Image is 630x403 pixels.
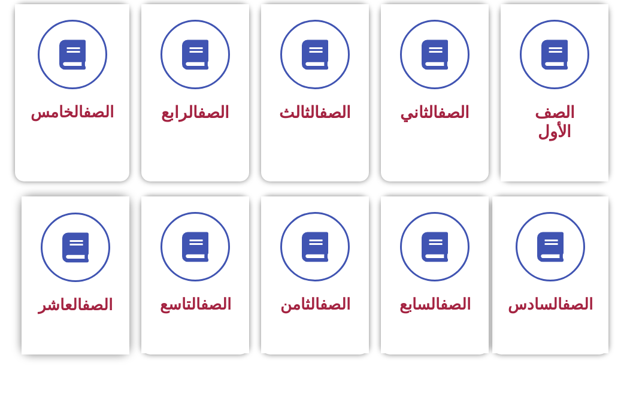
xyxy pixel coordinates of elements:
[399,295,471,313] span: السابع
[508,295,593,313] span: السادس
[440,295,471,313] a: الصف
[31,103,114,121] span: الخامس
[38,296,113,314] span: العاشر
[201,295,231,313] a: الصف
[400,103,470,122] span: الثاني
[535,103,575,141] span: الصف الأول
[320,295,350,313] a: الصف
[562,295,593,313] a: الصف
[319,103,351,122] a: الصف
[83,103,114,121] a: الصف
[82,296,113,314] a: الصف
[280,295,350,313] span: الثامن
[160,295,231,313] span: التاسع
[438,103,470,122] a: الصف
[198,103,229,122] a: الصف
[279,103,351,122] span: الثالث
[161,103,229,122] span: الرابع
